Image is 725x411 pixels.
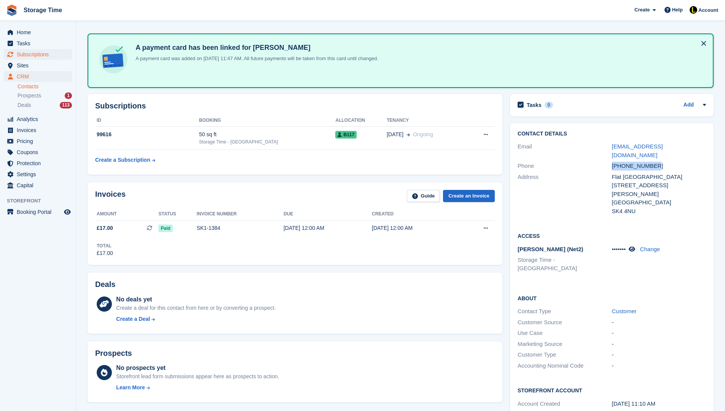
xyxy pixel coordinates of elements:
[97,224,113,232] span: £17.00
[612,329,706,338] div: -
[4,207,72,217] a: menu
[116,304,276,312] div: Create a deal for this contact from here or by converting a prospect.
[545,102,553,108] div: 0
[612,362,706,370] div: -
[17,169,62,180] span: Settings
[4,114,72,124] a: menu
[4,27,72,38] a: menu
[116,384,145,392] div: Learn More
[612,350,706,359] div: -
[284,224,372,232] div: [DATE] 12:00 AM
[197,224,284,232] div: SK1-1384
[518,162,612,170] div: Phone
[612,143,663,158] a: [EMAIL_ADDRESS][DOMAIN_NAME]
[518,131,706,137] h2: Contact Details
[612,246,626,252] span: •••••••
[612,162,706,170] div: [PHONE_NUMBER]
[518,294,706,302] h2: About
[4,60,72,71] a: menu
[199,131,335,139] div: 50 sq ft
[17,38,62,49] span: Tasks
[116,384,279,392] a: Learn More
[612,340,706,349] div: -
[4,180,72,191] a: menu
[684,101,694,110] a: Add
[158,208,196,220] th: Status
[197,208,284,220] th: Invoice number
[17,27,62,38] span: Home
[97,249,113,257] div: £17.00
[95,349,132,358] h2: Prospects
[95,153,155,167] a: Create a Subscription
[95,102,495,110] h2: Subscriptions
[199,115,335,127] th: Booking
[518,350,612,359] div: Customer Type
[698,6,718,14] span: Account
[518,173,612,216] div: Address
[387,131,403,139] span: [DATE]
[60,102,72,108] div: 113
[518,329,612,338] div: Use Case
[518,246,583,252] span: [PERSON_NAME] (Net2)
[95,115,199,127] th: ID
[18,102,31,109] span: Deals
[6,5,18,16] img: stora-icon-8386f47178a22dfd0bd8f6a31ec36ba5ce8667c1dd55bd0f319d3a0aa187defe.svg
[4,169,72,180] a: menu
[518,362,612,370] div: Accounting Nominal Code
[17,49,62,60] span: Subscriptions
[443,190,495,202] a: Create an Invoice
[97,242,113,249] div: Total
[612,308,637,314] a: Customer
[116,363,279,373] div: No prospects yet
[640,246,660,252] a: Change
[116,373,279,381] div: Storefront lead form submissions appear here as prospects to action.
[612,207,706,216] div: SK4 4NU
[335,115,387,127] th: Allocation
[387,115,467,127] th: Tenancy
[18,83,72,90] a: Contacts
[95,280,115,289] h2: Deals
[413,131,433,137] span: Ongoing
[17,114,62,124] span: Analytics
[527,102,542,108] h2: Tasks
[612,400,706,408] div: [DATE] 11:10 AM
[17,125,62,135] span: Invoices
[518,142,612,159] div: Email
[4,158,72,169] a: menu
[158,225,172,232] span: Paid
[4,71,72,82] a: menu
[95,190,126,202] h2: Invoices
[17,180,62,191] span: Capital
[335,131,357,139] span: B117
[4,125,72,135] a: menu
[17,136,62,147] span: Pricing
[672,6,683,14] span: Help
[17,147,62,158] span: Coupons
[17,60,62,71] span: Sites
[199,139,335,145] div: Storage Time - [GEOGRAPHIC_DATA]
[18,101,72,109] a: Deals 113
[407,190,440,202] a: Guide
[4,136,72,147] a: menu
[612,318,706,327] div: -
[518,307,612,316] div: Contact Type
[518,256,612,273] li: Storage Time - [GEOGRAPHIC_DATA]
[518,340,612,349] div: Marketing Source
[116,295,276,304] div: No deals yet
[284,208,372,220] th: Due
[18,92,72,100] a: Prospects 1
[612,198,706,207] div: [GEOGRAPHIC_DATA]
[63,207,72,217] a: Preview store
[4,49,72,60] a: menu
[132,43,378,52] h4: A payment card has been linked for [PERSON_NAME]
[518,318,612,327] div: Customer Source
[612,181,706,198] div: [STREET_ADDRESS][PERSON_NAME]
[97,43,129,75] img: card-linked-ebf98d0992dc2aeb22e95c0e3c79077019eb2392cfd83c6a337811c24bc77127.svg
[372,208,460,220] th: Created
[95,156,150,164] div: Create a Subscription
[372,224,460,232] div: [DATE] 12:00 AM
[4,147,72,158] a: menu
[132,55,378,62] p: A payment card was added on [DATE] 11:47 AM. All future payments will be taken from this card unt...
[17,71,62,82] span: CRM
[95,208,158,220] th: Amount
